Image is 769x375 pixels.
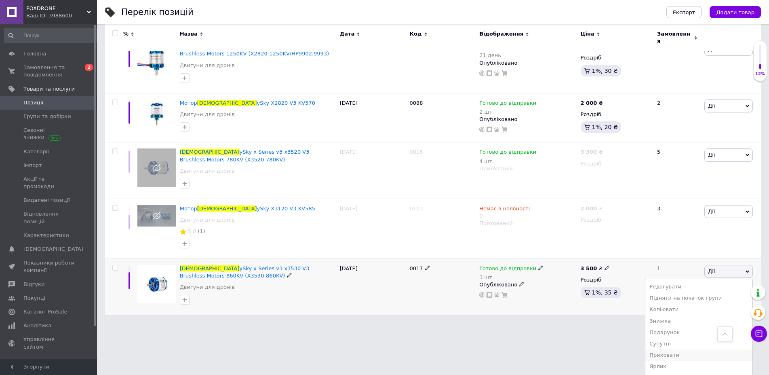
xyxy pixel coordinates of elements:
li: Подарунок [645,327,752,338]
div: 12% [754,71,767,77]
div: 2 шт. [479,109,536,115]
div: 1 [652,258,702,315]
div: 0 [479,205,530,220]
img: SunnySky x Series v3 x2820 V3 Brushless Motors 1250KV (X2820-1250KV/HP9902.9993) [137,43,176,81]
b: 3 500 [581,265,597,271]
span: ySky x Series v3 x3530 V3 Brushless Motors 860KV (X3530-860KV) [180,265,310,279]
span: Видалені позиції [23,197,70,204]
li: Копіювати [645,304,752,315]
li: Приховати [645,350,752,361]
span: Управління сайтом [23,336,75,350]
img: Мотор SunnySky X3120 V3 KV585 [137,205,176,227]
span: Показники роботи компанії [23,259,75,274]
span: Групи та добірки [23,113,71,120]
span: Замовлення та повідомлення [23,64,75,78]
span: (1) [198,228,205,234]
div: Прихований [479,165,576,172]
button: Додати товар [710,6,761,18]
div: Роздріб [581,54,650,61]
a: Двигуни для дронів [180,284,235,291]
span: 5.0 [188,228,196,234]
button: Чат з покупцем [751,326,767,342]
span: % [123,30,129,38]
span: Характеристики [23,232,69,239]
a: Мотор[DEMOGRAPHIC_DATA]ySky X3120 V3 KV585 [180,206,315,212]
span: [DEMOGRAPHIC_DATA] [197,206,257,212]
span: ySky X3120 V3 KV585 [257,206,315,212]
span: 1%, 30 ₴ [592,68,618,74]
div: 21 день [479,52,523,58]
div: [DATE] [338,37,408,93]
span: Готово до відправки [479,265,536,274]
div: Роздріб [581,111,650,118]
span: Додати товар [716,9,754,15]
a: Двигуни для дронів [180,62,235,69]
span: Відгуки [23,281,44,288]
span: Мотор [180,100,197,106]
li: Супутні [645,338,752,350]
img: Мотор SunnySky X2820 V3 KV570 [137,100,176,130]
button: Експорт [666,6,702,18]
div: 5 [652,142,702,199]
span: Категорії [23,148,49,155]
span: Код [409,30,421,38]
div: [DATE] [338,199,408,258]
span: 0103 [409,206,423,212]
span: Замовлення [657,30,692,45]
b: 2 000 [581,206,597,212]
b: 2 000 [581,100,597,106]
div: 0 [652,37,702,93]
a: [DEMOGRAPHIC_DATA]ySky x Series v3 x3530 V3 Brushless Motors 860KV (X3530-860KV) [180,265,310,279]
div: 3 [652,199,702,258]
span: Дата [340,30,355,38]
div: Роздріб [581,276,650,284]
b: 3 300 [581,149,597,155]
span: 0088 [409,100,423,106]
span: Покупці [23,294,45,302]
div: Перелік позицій [121,8,194,17]
span: Каталог ProSale [23,308,67,316]
div: [DATE] [338,142,408,199]
span: 2 [85,64,93,71]
div: ₴ [581,100,603,107]
span: Експорт [673,9,695,15]
span: Головна [23,50,46,57]
a: [DEMOGRAPHIC_DATA]ySky x Series v3 x3520 V3 Brushless Motors 780KV (X3520-780KV) [180,149,310,162]
div: 4 шт. [479,158,536,164]
a: Двигуни для дронів [180,111,235,118]
span: Дії [708,208,715,214]
div: Опубліковано [479,59,576,67]
span: ySky x Series v3 x3520 V3 Brushless Motors 780KV (X3520-780KV) [180,149,310,162]
span: [DEMOGRAPHIC_DATA] [23,246,83,253]
div: Прихований [479,220,576,227]
li: Ярлик [645,361,752,372]
span: 1%, 20 ₴ [592,124,618,130]
a: Мотор[DEMOGRAPHIC_DATA]ySky X2820 V3 KV570 [180,100,315,106]
span: [DEMOGRAPHIC_DATA] [180,265,240,271]
img: SunnySky x Series v3 x3530 V3 Brushless Motors 860KV (X3530-860KV) [137,265,176,303]
img: SunnySky x Series v3 x3520 V3 Brushless Motors 780KV (X3520-780KV) [137,148,176,187]
div: Опубліковано [479,116,576,123]
li: Знижка [645,316,752,327]
span: Дії [708,152,715,158]
span: Дії [708,268,715,274]
li: Підняти на початок групи [645,292,752,304]
li: Редагувати [645,281,752,292]
span: Аналітика [23,322,51,329]
span: FOXDRONE [26,5,87,12]
a: Двигуни для дронів [180,216,235,224]
span: Готово до відправки [479,149,536,157]
span: ySky X2820 V3 KV570 [257,100,315,106]
span: [DEMOGRAPHIC_DATA] [197,100,257,106]
span: [DEMOGRAPHIC_DATA] [180,149,240,155]
div: 3 шт. [479,274,544,280]
span: Гаманець компанії [23,357,75,372]
span: Відновлення позицій [23,210,75,225]
div: ₴ [581,265,610,272]
div: [DATE] [338,93,408,142]
div: [DATE] [338,258,408,315]
div: Роздріб [581,160,650,167]
span: Немає в наявності [479,206,530,214]
div: Опубліковано [479,281,576,288]
span: Позиції [23,99,43,106]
